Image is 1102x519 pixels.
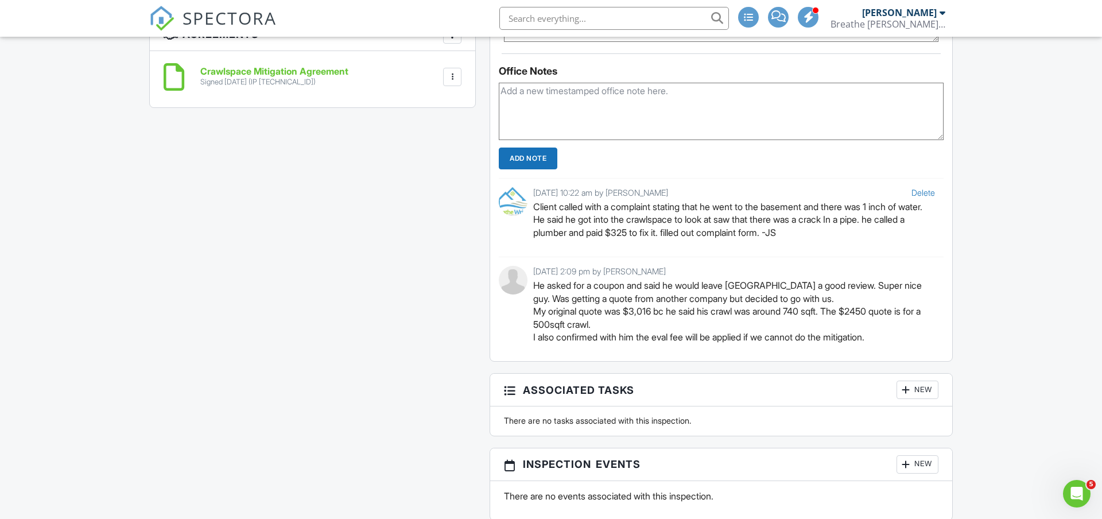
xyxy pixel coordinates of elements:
img: bw_logo.jpeg [499,187,527,216]
iframe: Intercom live chat [1063,480,1091,508]
input: Search everything... [499,7,729,30]
span: Inspection [523,456,591,472]
img: The Best Home Inspection Software - Spectora [149,6,174,31]
div: New [897,381,938,399]
span: by [592,266,601,276]
div: Breathe Wright Radon [831,18,945,30]
h6: Crawlspace Mitigation Agreement [200,67,348,77]
span: Associated Tasks [523,382,634,398]
div: Office Notes [499,65,944,77]
div: Signed [DATE] (IP [TECHNICAL_ID]) [200,78,348,87]
span: [PERSON_NAME] [603,266,666,276]
div: New [897,455,938,474]
span: [PERSON_NAME] [606,188,668,197]
p: There are no events associated with this inspection. [504,490,938,502]
span: [DATE] 2:09 pm [533,266,590,276]
input: Add Note [499,148,557,169]
a: Delete [911,188,935,197]
div: There are no tasks associated with this inspection. [497,415,945,427]
span: SPECTORA [183,6,277,30]
span: 5 [1087,480,1096,489]
span: [DATE] 10:22 am [533,188,592,197]
div: [PERSON_NAME] [862,7,937,18]
span: by [595,188,603,197]
img: default-user-f0147aede5fd5fa78ca7ade42f37bd4542148d508eef1c3d3ea960f66861d68b.jpg [499,266,527,295]
a: SPECTORA [149,16,277,40]
p: He asked for a coupon and said he would leave [GEOGRAPHIC_DATA] a good review. Super nice guy. Wa... [533,279,935,343]
span: Events [596,456,641,472]
a: Crawlspace Mitigation Agreement Signed [DATE] (IP [TECHNICAL_ID]) [200,67,348,87]
p: Client called with a complaint stating that he went to the basement and there was 1 inch of water... [533,200,935,239]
